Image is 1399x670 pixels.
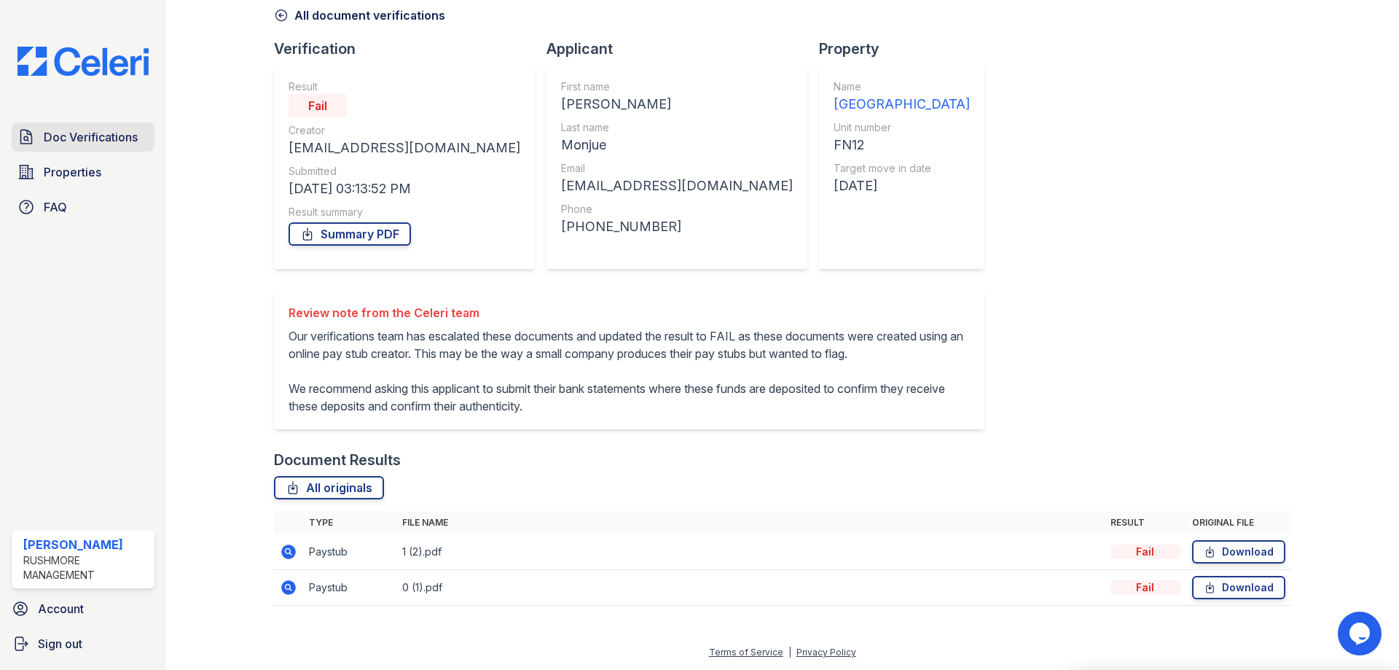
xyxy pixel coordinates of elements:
div: Target move in date [834,161,970,176]
th: Type [303,511,396,534]
th: File name [396,511,1105,534]
div: Last name [561,120,793,135]
a: Summary PDF [289,222,411,246]
div: [DATE] [834,176,970,196]
div: [EMAIL_ADDRESS][DOMAIN_NAME] [561,176,793,196]
div: Submitted [289,164,520,179]
a: Privacy Policy [796,647,856,658]
div: Creator [289,123,520,138]
img: CE_Logo_Blue-a8612792a0a2168367f1c8372b55b34899dd931a85d93a1a3d3e32e68fde9ad4.png [6,47,160,76]
div: [EMAIL_ADDRESS][DOMAIN_NAME] [289,138,520,158]
div: Name [834,79,970,94]
div: [PERSON_NAME] [23,536,149,553]
a: All document verifications [274,7,445,24]
div: [PHONE_NUMBER] [561,217,793,237]
a: Doc Verifications [12,122,154,152]
a: Terms of Service [709,647,783,658]
a: Name [GEOGRAPHIC_DATA] [834,79,970,114]
iframe: chat widget [1338,612,1384,655]
div: Document Results [274,450,401,470]
a: Sign out [6,629,160,658]
div: Phone [561,202,793,217]
td: 0 (1).pdf [396,570,1105,606]
a: Download [1192,540,1285,564]
div: Property [819,39,996,59]
td: 1 (2).pdf [396,534,1105,570]
div: [DATE] 03:13:52 PM [289,179,520,199]
span: Account [38,600,84,618]
div: | [788,647,791,658]
a: Properties [12,157,154,187]
td: Paystub [303,570,396,606]
a: Download [1192,576,1285,599]
span: Doc Verifications [44,128,138,146]
div: Applicant [546,39,819,59]
td: Paystub [303,534,396,570]
span: Sign out [38,635,82,653]
th: Original file [1186,511,1291,534]
div: Fail [289,94,347,117]
div: Monjue [561,135,793,155]
div: Unit number [834,120,970,135]
div: [GEOGRAPHIC_DATA] [834,94,970,114]
div: [PERSON_NAME] [561,94,793,114]
p: Our verifications team has escalated these documents and updated the result to FAIL as these docu... [289,327,970,415]
a: All originals [274,476,384,499]
div: Verification [274,39,546,59]
div: Rushmore Management [23,553,149,583]
div: FN12 [834,135,970,155]
div: Fail [1110,580,1180,595]
div: First name [561,79,793,94]
th: Result [1105,511,1186,534]
a: FAQ [12,192,154,222]
a: Account [6,594,160,623]
div: Result [289,79,520,94]
div: Result summary [289,205,520,219]
span: FAQ [44,198,67,216]
div: Email [561,161,793,176]
div: Review note from the Celeri team [289,304,970,322]
div: Fail [1110,545,1180,559]
span: Properties [44,163,101,181]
